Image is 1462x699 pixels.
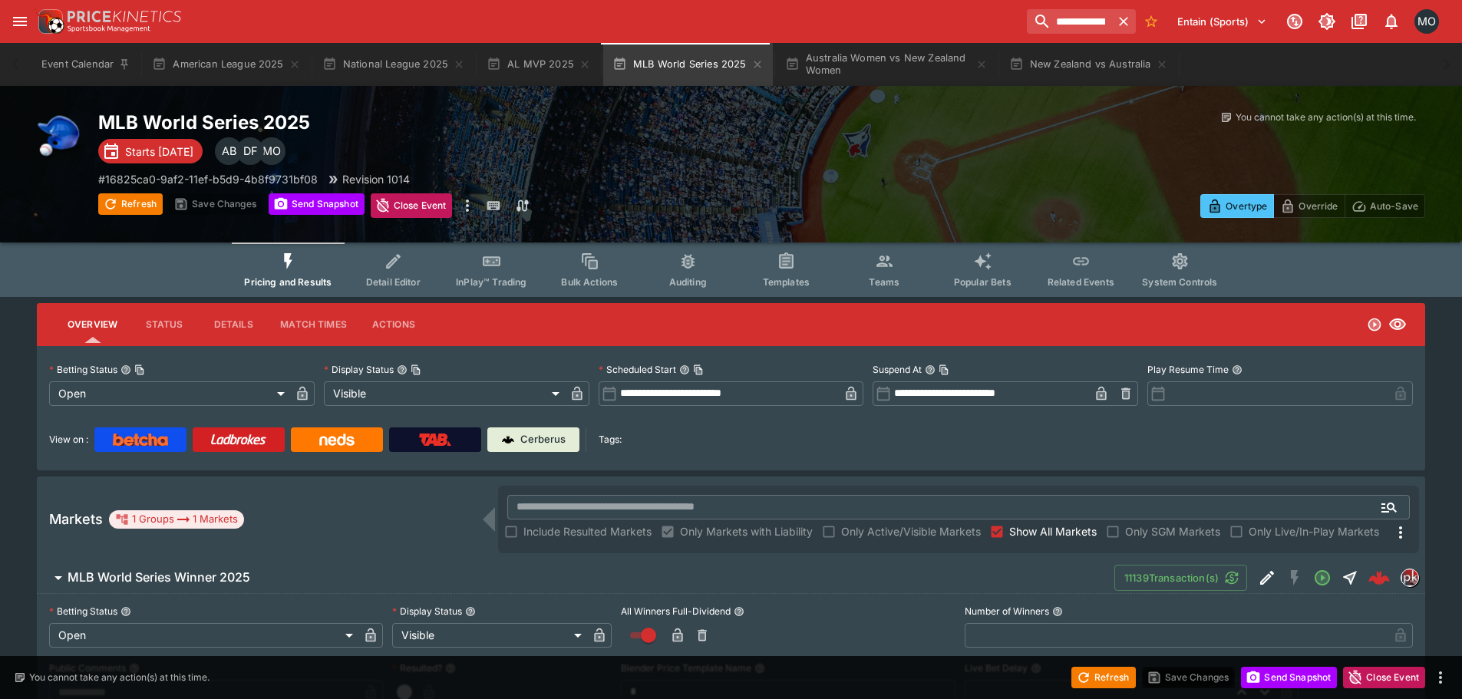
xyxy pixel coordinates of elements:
a: 6b921633-099e-4ff8-8ce7-5016299fdcf4 [1364,562,1394,593]
button: Number of Winners [1052,606,1063,617]
img: pricekinetics [1401,569,1418,586]
button: Connected to PK [1281,8,1309,35]
p: Display Status [392,605,462,618]
img: TabNZ [419,434,451,446]
button: MLB World Series Winner 2025 [37,562,1114,593]
button: Refresh [1071,667,1136,688]
span: Include Resulted Markets [523,523,652,539]
img: PriceKinetics [68,11,181,22]
button: Close Event [1343,667,1425,688]
p: Display Status [324,363,394,376]
button: Send Snapshot [1241,667,1337,688]
span: Templates [763,276,810,288]
button: 11139Transaction(s) [1114,565,1247,591]
div: Visible [324,381,565,406]
p: All Winners Full-Dividend [621,605,731,618]
span: Pricing and Results [244,276,332,288]
button: Documentation [1345,8,1373,35]
p: Copy To Clipboard [98,171,318,187]
button: Details [199,306,268,343]
img: Neds [319,434,354,446]
button: Refresh [98,193,163,215]
button: more [458,193,477,218]
div: Start From [1200,194,1425,218]
button: Australia Women vs New Zealand Women [776,43,997,86]
button: All Winners Full-Dividend [734,606,744,617]
svg: Visible [1388,315,1407,334]
svg: Open [1313,569,1332,587]
img: Ladbrokes [210,434,266,446]
button: Play Resume Time [1232,364,1243,375]
span: Related Events [1048,276,1114,288]
p: Betting Status [49,605,117,618]
button: Close Event [371,193,453,218]
button: Straight [1336,564,1364,592]
div: Open [49,381,290,406]
button: Select Tenant [1168,9,1276,34]
label: Tags: [599,427,622,452]
span: Only Active/Visible Markets [841,523,981,539]
p: Cerberus [520,432,566,447]
div: David Foster [236,137,264,165]
span: Only SGM Markets [1125,523,1220,539]
button: Copy To Clipboard [134,364,145,375]
p: Betting Status [49,363,117,376]
img: baseball.png [37,110,86,160]
button: American League 2025 [143,43,309,86]
button: Event Calendar [32,43,140,86]
p: Suspend At [873,363,922,376]
p: Number of Winners [965,605,1049,618]
button: Actions [359,306,428,343]
button: Toggle light/dark mode [1313,8,1341,35]
p: You cannot take any action(s) at this time. [1236,110,1416,124]
svg: More [1391,523,1410,542]
button: Overview [55,306,130,343]
button: Display StatusCopy To Clipboard [397,364,408,375]
span: Teams [869,276,899,288]
p: Revision 1014 [342,171,410,187]
button: Suspend AtCopy To Clipboard [925,364,936,375]
button: National League 2025 [313,43,474,86]
div: Event type filters [232,242,1229,297]
button: Betting Status [120,606,131,617]
button: Auto-Save [1345,194,1425,218]
p: Override [1299,198,1338,214]
button: Notifications [1378,8,1405,35]
div: Alex Bothe [215,137,243,165]
h5: Markets [49,510,103,528]
button: Scheduled StartCopy To Clipboard [679,364,690,375]
p: Starts [DATE] [125,143,193,160]
span: Detail Editor [366,276,421,288]
button: more [1431,668,1450,687]
button: Open [1309,564,1336,592]
button: Open [1375,493,1403,521]
div: 6b921633-099e-4ff8-8ce7-5016299fdcf4 [1368,567,1390,589]
span: Only Live/In-Play Markets [1249,523,1379,539]
svg: Open [1367,317,1382,332]
button: open drawer [6,8,34,35]
div: Matthew Oliver [258,137,285,165]
div: Matt Oliver [1414,9,1439,34]
a: Cerberus [487,427,579,452]
div: pricekinetics [1401,569,1419,587]
p: You cannot take any action(s) at this time. [29,671,210,684]
span: Popular Bets [954,276,1012,288]
p: Auto-Save [1370,198,1418,214]
button: Copy To Clipboard [939,364,949,375]
button: Edit Detail [1253,564,1281,592]
img: Cerberus [502,434,514,446]
img: Sportsbook Management [68,25,150,32]
div: 1 Groups 1 Markets [115,510,238,529]
button: Override [1273,194,1345,218]
button: Display Status [465,606,476,617]
h6: MLB World Series Winner 2025 [68,569,250,585]
img: logo-cerberus--red.svg [1368,567,1390,589]
button: Copy To Clipboard [693,364,704,375]
button: Matt Oliver [1410,5,1444,38]
span: System Controls [1142,276,1217,288]
img: Betcha [113,434,168,446]
p: Play Resume Time [1147,363,1229,376]
span: Show All Markets [1009,523,1097,539]
img: PriceKinetics Logo [34,6,64,37]
button: Match Times [268,306,359,343]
